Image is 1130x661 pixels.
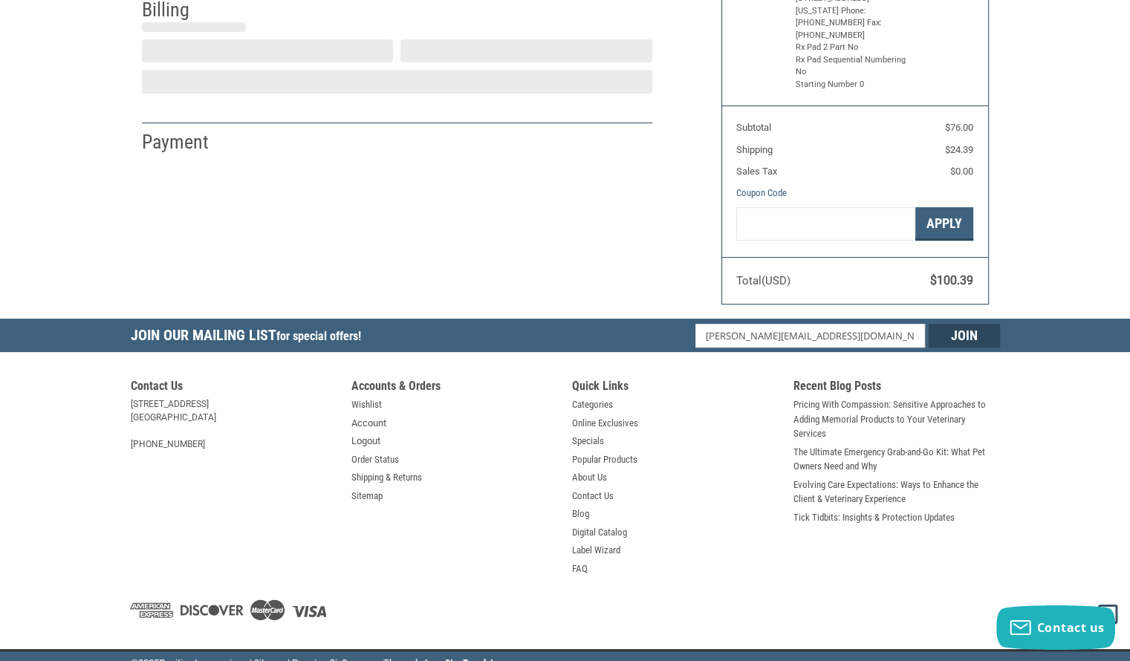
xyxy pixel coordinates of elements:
[945,122,973,133] span: $76.00
[351,416,386,431] a: Account
[736,274,790,287] span: Total (USD)
[736,122,771,133] span: Subtotal
[351,434,380,449] a: Logout
[793,445,1000,474] a: The Ultimate Emergency Grab-and-Go Kit: What Pet Owners Need and Why
[351,470,422,485] a: Shipping & Returns
[1037,619,1105,636] span: Contact us
[351,452,399,467] a: Order Status
[793,379,1000,397] h5: Recent Blog Posts
[572,525,627,540] a: Digital Catalog
[572,416,638,431] a: Online Exclusives
[930,273,973,287] span: $100.39
[915,207,973,241] button: Apply
[572,434,604,449] a: Specials
[929,324,1000,348] input: Join
[131,379,337,397] h5: Contact Us
[796,79,911,91] li: Starting Number 0
[996,605,1115,650] button: Contact us
[142,130,229,154] h2: Payment
[572,507,589,521] a: Blog
[131,319,368,356] h5: Join Our Mailing List
[796,42,911,54] li: Rx Pad 2 Part No
[572,452,637,467] a: Popular Products
[572,543,620,558] a: Label Wizard
[793,397,1000,441] a: Pricing With Compassion: Sensitive Approaches to Adding Memorial Products to Your Veterinary Serv...
[572,470,607,485] a: About Us
[351,489,383,504] a: Sitemap
[736,207,915,241] input: Gift Certificate or Coupon Code
[793,478,1000,507] a: Evolving Care Expectations: Ways to Enhance the Client & Veterinary Experience
[793,510,955,525] a: Tick Tidbits: Insights & Protection Updates
[945,144,973,155] span: $24.39
[572,397,613,412] a: Categories
[572,379,779,397] h5: Quick Links
[796,54,911,79] li: Rx Pad Sequential Numbering No
[131,397,337,451] address: [STREET_ADDRESS] [GEOGRAPHIC_DATA] [PHONE_NUMBER]
[736,144,773,155] span: Shipping
[572,489,614,504] a: Contact Us
[351,379,558,397] h5: Accounts & Orders
[695,324,925,348] input: Email
[572,561,588,576] a: FAQ
[736,187,787,198] a: Coupon Code
[276,329,361,343] span: for special offers!
[950,166,973,177] span: $0.00
[351,397,382,412] a: Wishlist
[736,166,777,177] span: Sales Tax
